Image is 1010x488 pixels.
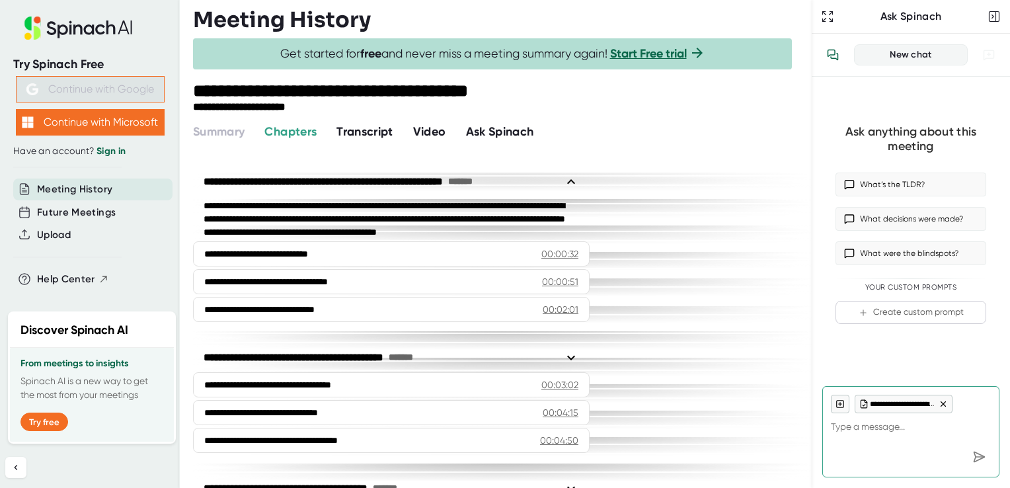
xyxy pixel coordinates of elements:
span: Ask Spinach [466,124,534,139]
div: New chat [863,49,959,61]
button: Help Center [37,272,109,287]
div: 00:00:32 [541,247,578,261]
div: Try Spinach Free [13,57,167,72]
div: 00:02:01 [543,303,578,316]
button: Expand to Ask Spinach page [818,7,837,26]
button: Try free [20,413,68,431]
button: Transcript [336,123,393,141]
div: Send message [967,445,991,469]
button: Create custom prompt [835,301,986,324]
a: Sign in [97,145,126,157]
b: free [360,46,381,61]
span: Summary [193,124,245,139]
div: Ask anything about this meeting [835,124,986,154]
div: Ask Spinach [837,10,985,23]
button: Continue with Microsoft [16,109,165,136]
h2: Discover Spinach AI [20,321,128,339]
div: 00:03:02 [541,378,578,391]
h3: From meetings to insights [20,358,163,369]
h3: Meeting History [193,7,371,32]
button: Ask Spinach [466,123,534,141]
span: Video [413,124,446,139]
button: View conversation history [820,42,846,68]
div: 00:00:51 [542,275,578,288]
button: Close conversation sidebar [985,7,1003,26]
button: Collapse sidebar [5,457,26,478]
span: Transcript [336,124,393,139]
span: Get started for and never miss a meeting summary again! [280,46,705,61]
button: What were the blindspots? [835,241,986,265]
button: Summary [193,123,245,141]
span: Chapters [264,124,317,139]
button: Chapters [264,123,317,141]
div: 00:04:50 [540,434,578,447]
button: What’s the TLDR? [835,173,986,196]
img: Aehbyd4JwY73AAAAAElFTkSuQmCC [26,83,38,95]
span: Help Center [37,272,95,287]
button: Future Meetings [37,205,116,220]
a: Start Free trial [610,46,687,61]
button: Video [413,123,446,141]
div: 00:04:15 [543,406,578,419]
button: Meeting History [37,182,112,197]
button: Upload [37,227,71,243]
div: Your Custom Prompts [835,283,986,292]
button: What decisions were made? [835,207,986,231]
p: Spinach AI is a new way to get the most from your meetings [20,374,163,402]
div: Have an account? [13,145,167,157]
button: Continue with Google [16,76,165,102]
